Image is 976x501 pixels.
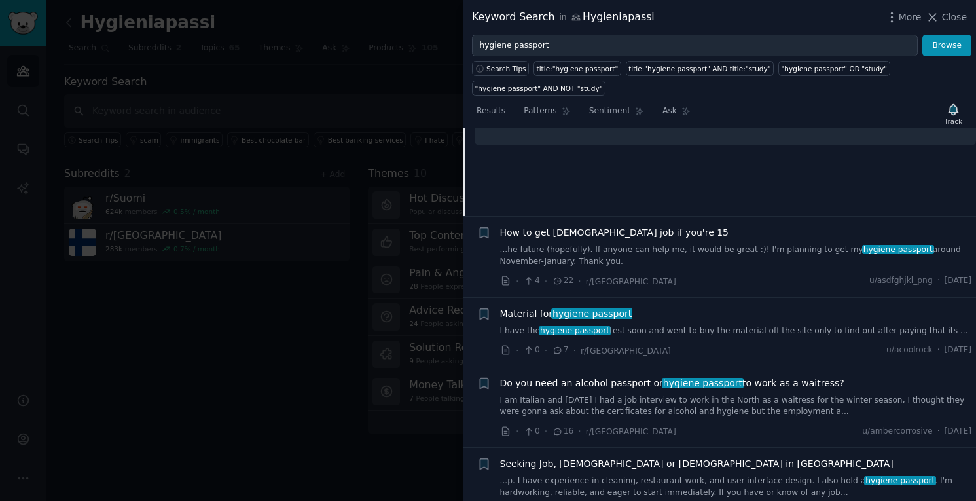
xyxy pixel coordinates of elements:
[586,277,676,286] span: r/[GEOGRAPHIC_DATA]
[869,275,933,287] span: u/asdfghjkl_png
[539,326,611,335] span: hygiene passport
[516,344,518,358] span: ·
[945,117,962,126] div: Track
[578,424,581,438] span: ·
[500,377,844,390] a: Do you need an alcohol passport orhygiene passportto work as a waitress?
[628,64,770,73] div: title:"hygiene passport" AND title:"study"
[472,9,655,26] div: Keyword Search Hygieniapassi
[552,275,573,287] span: 22
[472,61,529,76] button: Search Tips
[477,105,505,117] span: Results
[885,10,922,24] button: More
[516,424,518,438] span: ·
[922,35,971,57] button: Browse
[662,378,744,388] span: hygiene passport
[500,377,844,390] span: Do you need an alcohol passport or to work as a waitress?
[658,101,695,128] a: Ask
[551,308,633,319] span: hygiene passport
[500,475,972,498] a: ...p. I have experience in cleaning, restaurant work, and user-interface design. I also hold ahyg...
[500,395,972,418] a: I am Italian and [DATE] I had a job interview to work in the North as a waitress for the winter s...
[573,344,576,358] span: ·
[945,275,971,287] span: [DATE]
[945,344,971,356] span: [DATE]
[862,245,934,254] span: hygiene passport
[486,64,526,73] span: Search Tips
[585,101,649,128] a: Sentiment
[937,275,940,287] span: ·
[778,61,890,76] a: "hygiene passport" OR "study"
[862,426,932,437] span: u/ambercorrosive
[523,426,539,437] span: 0
[500,307,632,321] a: Material forhygiene passport
[559,12,566,24] span: in
[545,274,547,288] span: ·
[475,84,603,93] div: "hygiene passport" AND NOT "study"
[942,10,967,24] span: Close
[500,457,894,471] a: Seeking Job, [DEMOGRAPHIC_DATA] or [DEMOGRAPHIC_DATA] in [GEOGRAPHIC_DATA]
[937,344,940,356] span: ·
[524,105,556,117] span: Patterns
[472,35,918,57] input: Try a keyword related to your business
[472,101,510,128] a: Results
[500,307,632,321] span: Material for
[533,61,621,76] a: title:"hygiene passport"
[864,476,936,485] span: hygiene passport
[578,274,581,288] span: ·
[626,61,774,76] a: title:"hygiene passport" AND title:"study"
[500,244,972,267] a: ...he future (hopefully). If anyone can help me, it would be great :)! I'm planning to get myhygi...
[545,424,547,438] span: ·
[586,427,676,436] span: r/[GEOGRAPHIC_DATA]
[926,10,967,24] button: Close
[886,344,933,356] span: u/acoolrock
[589,105,630,117] span: Sentiment
[662,105,677,117] span: Ask
[899,10,922,24] span: More
[937,426,940,437] span: ·
[545,344,547,358] span: ·
[552,426,573,437] span: 16
[500,226,729,240] a: How to get [DEMOGRAPHIC_DATA] job if you're 15
[940,100,967,128] button: Track
[500,325,972,337] a: I have thehygiene passporttest soon and went to buy the material off the site only to find out af...
[519,101,575,128] a: Patterns
[581,346,671,356] span: r/[GEOGRAPHIC_DATA]
[552,344,568,356] span: 7
[537,64,619,73] div: title:"hygiene passport"
[472,81,605,96] a: "hygiene passport" AND NOT "study"
[523,344,539,356] span: 0
[945,426,971,437] span: [DATE]
[516,274,518,288] span: ·
[782,64,888,73] div: "hygiene passport" OR "study"
[523,275,539,287] span: 4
